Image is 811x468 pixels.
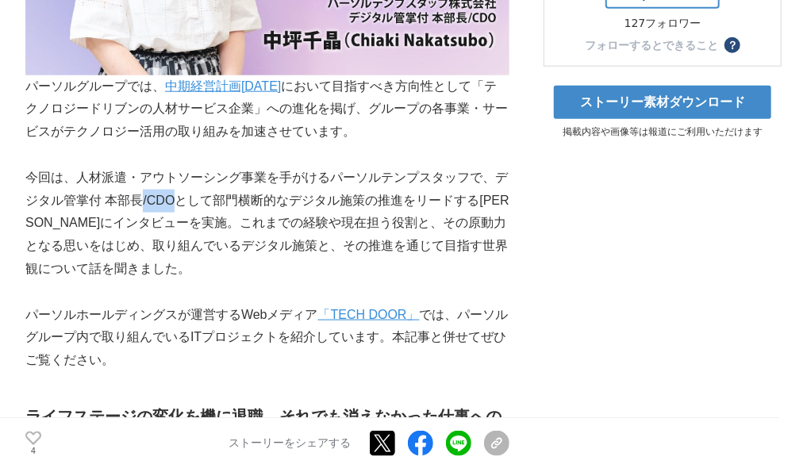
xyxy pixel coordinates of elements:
p: パーソルグループでは、 において目指すべき方向性として「テクノロジードリブンの人材サービス企業」への進化を掲げ、グループの各事業・サービスがテクノロジー活用の取り組みを加速させています。 [25,75,509,144]
a: 中期経営計画[DATE] [165,79,281,93]
a: 「TECH DOOR」 [318,308,420,321]
p: 4 [25,447,41,455]
span: ？ [727,40,738,51]
div: フォローするとできること [585,40,718,51]
p: 掲載内容や画像等は報道にご利用いただけます [544,125,782,139]
p: ストーリーをシェアする [229,436,351,451]
p: パーソルホールディングスが運営するWebメディア では、パーソルグループ内で取り組んでいるITプロジェクトを紹介しています。本記事と併せてぜひご覧ください。 [25,304,509,372]
p: 今回は、人材派遣・アウトソーシング事業を手がけるパーソルテンプスタッフで、デジタル管掌付 本部長/CDOとして部門横断的なデジタル施策の推進をリードする[PERSON_NAME]にインタビューを... [25,167,509,281]
a: ストーリー素材ダウンロード [554,86,771,119]
button: ？ [725,37,740,53]
div: 127フォロワー [605,17,720,31]
strong: ライフステージの変化を機に退職。それでも消えなかった仕事への思い [25,408,502,451]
